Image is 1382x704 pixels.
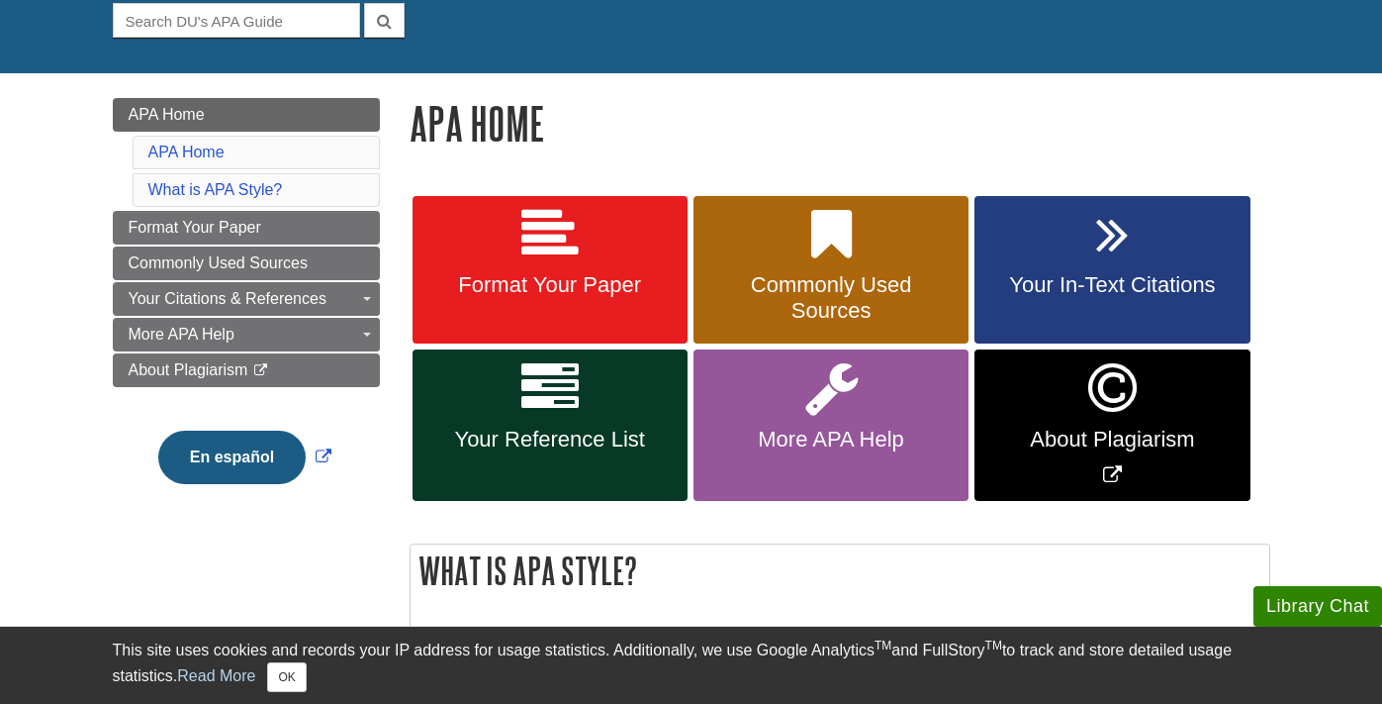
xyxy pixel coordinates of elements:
[129,326,234,343] span: More APA Help
[129,254,308,271] span: Commonly Used Sources
[113,211,380,245] a: Format Your Paper
[411,545,1269,597] h2: What is APA Style?
[708,427,954,453] span: More APA Help
[113,3,360,38] input: Search DU's APA Guide
[974,350,1249,501] a: Link opens in new window
[267,662,306,692] button: Close
[158,431,306,484] button: En español
[989,427,1235,453] span: About Plagiarism
[989,272,1235,298] span: Your In-Text Citations
[974,196,1249,345] a: Your In-Text Citations
[413,196,688,345] a: Format Your Paper
[113,98,380,132] a: APA Home
[113,639,1270,692] div: This site uses cookies and records your IP address for usage statistics. Additionally, we use Goo...
[875,639,891,653] sup: TM
[113,98,380,518] div: Guide Page Menu
[427,427,673,453] span: Your Reference List
[113,282,380,316] a: Your Citations & References
[985,639,1002,653] sup: TM
[113,247,380,280] a: Commonly Used Sources
[410,98,1270,149] h1: APA Home
[693,196,968,345] a: Commonly Used Sources
[252,364,269,377] i: This link opens in a new window
[177,667,255,684] a: Read More
[693,350,968,501] a: More APA Help
[148,144,225,160] a: APA Home
[113,318,380,352] a: More APA Help
[708,272,954,324] span: Commonly Used Sources
[148,181,283,198] a: What is APA Style?
[129,361,248,378] span: About Plagiarism
[153,449,336,465] a: Link opens in new window
[1253,586,1382,627] button: Library Chat
[129,290,326,307] span: Your Citations & References
[129,219,261,236] span: Format Your Paper
[113,353,380,387] a: About Plagiarism
[427,272,673,298] span: Format Your Paper
[129,106,205,123] span: APA Home
[413,350,688,501] a: Your Reference List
